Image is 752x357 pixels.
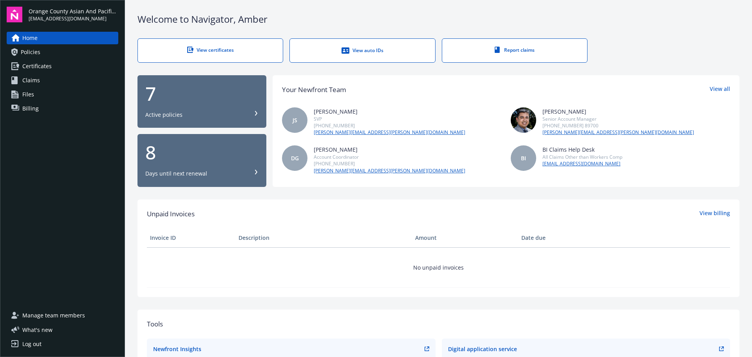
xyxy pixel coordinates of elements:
[314,122,465,129] div: [PHONE_NUMBER]
[29,15,118,22] span: [EMAIL_ADDRESS][DOMAIN_NAME]
[137,134,266,187] button: 8Days until next renewal
[314,167,465,174] a: [PERSON_NAME][EMAIL_ADDRESS][PERSON_NAME][DOMAIN_NAME]
[147,228,235,247] th: Invoice ID
[22,74,40,87] span: Claims
[542,116,694,122] div: Senior Account Manager
[235,228,412,247] th: Description
[147,319,730,329] div: Tools
[145,143,258,162] div: 8
[145,170,207,178] div: Days until next renewal
[518,228,607,247] th: Date due
[542,154,622,160] div: All Claims Other than Workers Comp
[442,38,587,63] a: Report claims
[412,228,518,247] th: Amount
[7,326,65,334] button: What's new
[147,247,730,287] td: No unpaid invoices
[22,326,52,334] span: What ' s new
[291,154,299,162] span: DG
[314,145,465,154] div: [PERSON_NAME]
[542,160,622,167] a: [EMAIL_ADDRESS][DOMAIN_NAME]
[22,32,38,44] span: Home
[7,60,118,72] a: Certificates
[147,209,195,219] span: Unpaid Invoices
[29,7,118,15] span: Orange County Asian And Pacific Islander Community Alliance, Inc.
[7,102,118,115] a: Billing
[7,74,118,87] a: Claims
[314,154,465,160] div: Account Coordinator
[314,160,465,167] div: [PHONE_NUMBER]
[22,60,52,72] span: Certificates
[521,154,526,162] span: BI
[7,309,118,322] a: Manage team members
[21,46,40,58] span: Policies
[137,13,739,26] div: Welcome to Navigator , Amber
[289,38,435,63] a: View auto IDs
[282,85,346,95] div: Your Newfront Team
[314,116,465,122] div: SVP
[153,345,201,353] div: Newfront Insights
[22,338,42,350] div: Log out
[22,309,85,322] span: Manage team members
[314,129,465,136] a: [PERSON_NAME][EMAIL_ADDRESS][PERSON_NAME][DOMAIN_NAME]
[542,145,622,154] div: BI Claims Help Desk
[145,111,183,119] div: Active policies
[305,47,419,54] div: View auto IDs
[710,85,730,95] a: View all
[542,122,694,129] div: [PHONE_NUMBER] 89700
[293,116,297,124] span: JS
[458,47,571,53] div: Report claims
[154,47,267,53] div: View certificates
[7,7,22,22] img: navigator-logo.svg
[511,107,536,133] img: photo
[22,88,34,101] span: Files
[542,129,694,136] a: [PERSON_NAME][EMAIL_ADDRESS][PERSON_NAME][DOMAIN_NAME]
[137,38,283,63] a: View certificates
[137,75,266,128] button: 7Active policies
[542,107,694,116] div: [PERSON_NAME]
[7,88,118,101] a: Files
[700,209,730,219] a: View billing
[7,32,118,44] a: Home
[145,84,258,103] div: 7
[22,102,39,115] span: Billing
[29,7,118,22] button: Orange County Asian And Pacific Islander Community Alliance, Inc.[EMAIL_ADDRESS][DOMAIN_NAME]
[314,107,465,116] div: [PERSON_NAME]
[7,46,118,58] a: Policies
[448,345,517,353] div: Digital application service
